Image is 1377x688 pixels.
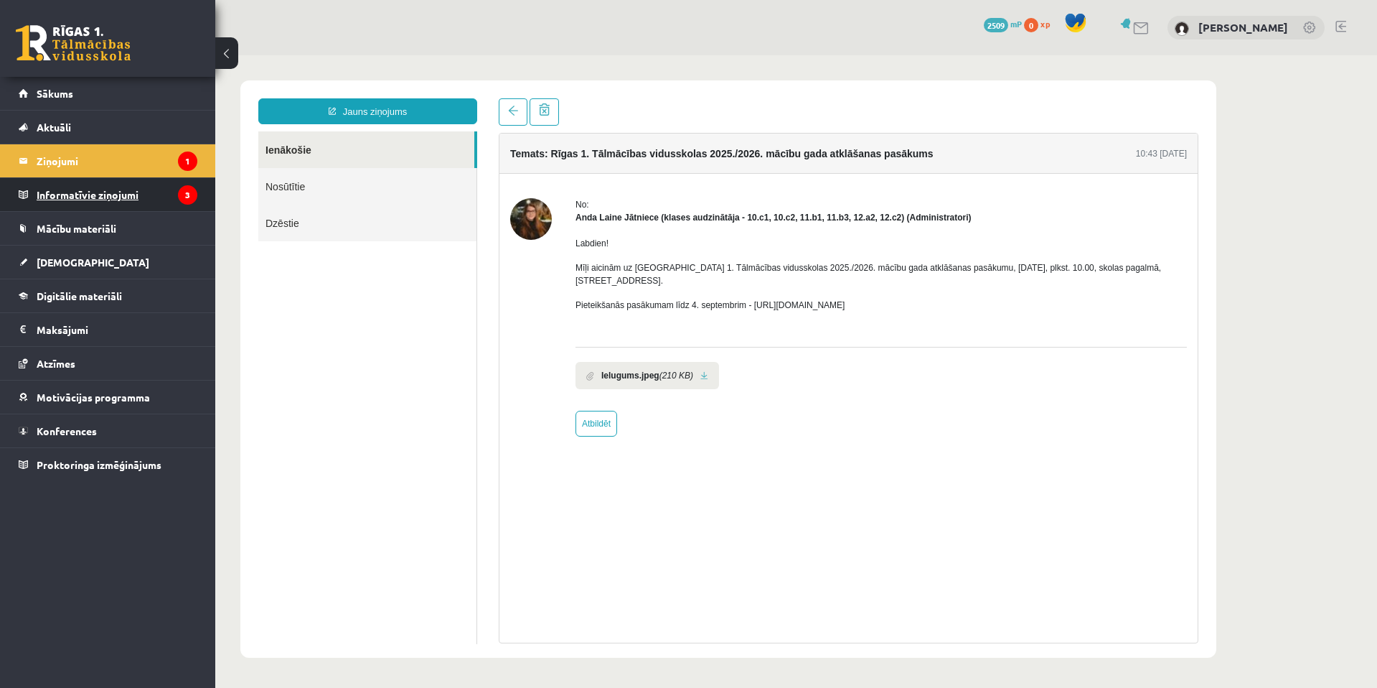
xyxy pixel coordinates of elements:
a: Ienākošie [43,76,259,113]
span: mP [1010,18,1022,29]
span: 2509 [984,18,1008,32]
img: Kristaps Borisovs [1175,22,1189,36]
span: Aktuāli [37,121,71,134]
a: Rīgas 1. Tālmācības vidusskola [16,25,131,61]
a: 0 xp [1024,18,1057,29]
b: Ielugums.jpeg [386,314,444,327]
a: Dzēstie [43,149,261,186]
a: Proktoringa izmēģinājums [19,448,197,481]
span: Sākums [37,87,73,100]
a: Informatīvie ziņojumi3 [19,178,197,211]
h4: Temats: Rīgas 1. Tālmācības vidusskolas 2025./2026. mācību gada atklāšanas pasākums [295,93,718,104]
a: Ziņojumi1 [19,144,197,177]
span: Mācību materiāli [37,222,116,235]
a: Atzīmes [19,347,197,380]
a: Atbildēt [360,355,402,381]
legend: Ziņojumi [37,144,197,177]
span: xp [1040,18,1050,29]
a: Aktuāli [19,111,197,144]
legend: Maksājumi [37,313,197,346]
a: Konferences [19,414,197,447]
span: 0 [1024,18,1038,32]
div: No: [360,143,972,156]
a: [PERSON_NAME] [1198,20,1288,34]
strong: Anda Laine Jātniece (klases audzinātāja - 10.c1, 10.c2, 11.b1, 11.b3, 12.a2, 12.c2) (Administratori) [360,157,756,167]
a: Maksājumi [19,313,197,346]
a: Digitālie materiāli [19,279,197,312]
span: Atzīmes [37,357,75,370]
p: Mīļi aicinām uz [GEOGRAPHIC_DATA] 1. Tālmācības vidusskolas 2025./2026. mācību gada atklāšanas pa... [360,206,972,232]
a: Motivācijas programma [19,381,197,414]
a: Jauns ziņojums [43,43,262,69]
p: Pieteikšanās pasākumam līdz 4. septembrim - [URL][DOMAIN_NAME] [360,243,972,256]
i: (210 KB) [444,314,478,327]
i: 1 [178,152,197,171]
span: Motivācijas programma [37,391,150,404]
a: Mācību materiāli [19,212,197,245]
a: 2509 mP [984,18,1022,29]
i: 3 [178,185,197,205]
img: Anda Laine Jātniece (klases audzinātāja - 10.c1, 10.c2, 11.b1, 11.b3, 12.a2, 12.c2) [295,143,337,185]
div: 10:43 [DATE] [921,92,972,105]
a: Sākums [19,77,197,110]
span: Konferences [37,424,97,437]
a: Nosūtītie [43,113,261,149]
span: Digitālie materiāli [37,289,122,302]
legend: Informatīvie ziņojumi [37,178,197,211]
span: [DEMOGRAPHIC_DATA] [37,256,149,269]
span: Proktoringa izmēģinājums [37,458,161,471]
p: Labdien! [360,182,972,195]
a: [DEMOGRAPHIC_DATA] [19,246,197,279]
